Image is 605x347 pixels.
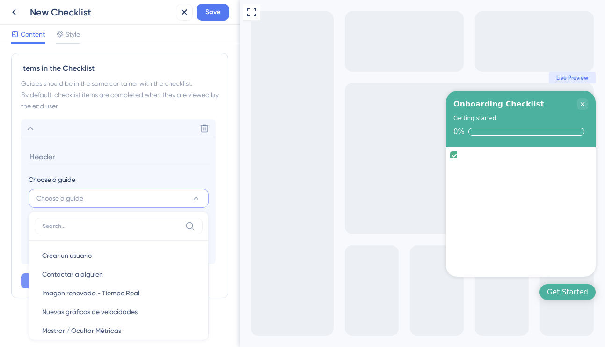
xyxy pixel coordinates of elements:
div: Choose a guide [29,174,208,185]
div: Close Checklist [337,98,349,110]
span: Contactar a alguien [42,269,103,280]
span: Mostrar / Ocultar Métricas [42,325,121,336]
span: Live Preview [317,74,349,82]
button: Nuevas gráficas de velocidades [35,302,203,321]
div: Guides should be in the same container with the checklist. By default, checklist items are comple... [21,78,219,112]
button: Mostrar / Ocultar Métricas [35,321,203,340]
button: Crear un usuario [35,246,203,265]
button: Choose a guide [29,189,209,208]
div: undefined is complete. [210,151,352,160]
div: Items in the Checklist [21,63,219,74]
span: Save [205,7,220,18]
button: Save [197,4,229,21]
span: Style [66,29,80,40]
div: New Checklist [30,6,172,19]
div: Getting started [214,113,256,123]
div: Checklist progress: 0% [214,128,349,136]
span: Content [21,29,45,40]
span: Crear un usuario [42,250,92,261]
button: Imagen renovada - Tiempo Real [35,284,203,302]
div: Checklist Container [206,91,356,277]
button: Add Item [21,273,96,288]
div: 0% [214,128,225,136]
span: Choose a guide [36,193,83,204]
input: Header [29,150,210,164]
div: Get Started [307,287,349,297]
span: Imagen renovada - Tiempo Real [42,287,139,299]
div: Onboarding Checklist [214,98,305,110]
span: Nuevas gráficas de velocidades [42,306,138,317]
div: Checklist items [206,147,356,278]
button: Contactar a alguien [35,265,203,284]
input: Search... [43,222,182,230]
div: Open Get Started checklist [300,284,356,300]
